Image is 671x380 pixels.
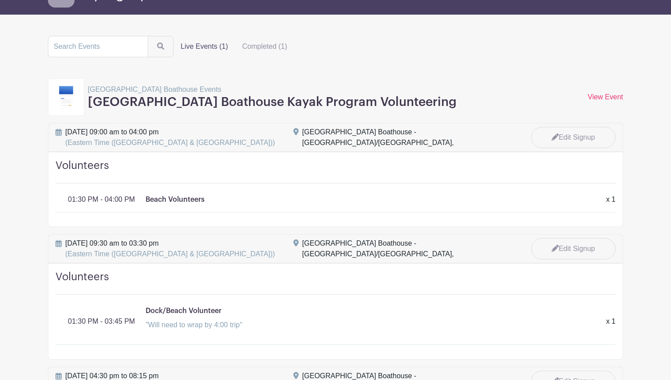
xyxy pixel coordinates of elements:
[588,93,623,101] a: View Event
[88,84,457,95] p: [GEOGRAPHIC_DATA] Boathouse Events
[235,38,294,55] label: Completed (1)
[174,38,235,55] label: Live Events (1)
[302,238,513,259] div: [GEOGRAPHIC_DATA] Boathouse - [GEOGRAPHIC_DATA]/[GEOGRAPHIC_DATA],
[174,38,294,55] div: filters
[65,238,275,259] span: [DATE] 09:30 am to 03:30 pm
[146,320,595,330] div: "Will need to wrap by 4:00 trip"
[65,127,275,148] span: [DATE] 09:00 am to 04:00 pm
[48,36,148,57] input: Search Events
[531,127,616,148] a: Edit Signup
[601,316,621,327] div: x 1
[65,250,275,258] span: (Eastern Time ([GEOGRAPHIC_DATA] & [GEOGRAPHIC_DATA]))
[59,86,73,108] img: template9-63edcacfaf2fb6570c2d519c84fe92c0a60f82f14013cd3b098e25ecaaffc40c.svg
[302,127,513,148] div: [GEOGRAPHIC_DATA] Boathouse - [GEOGRAPHIC_DATA]/[GEOGRAPHIC_DATA],
[531,238,616,259] a: Edit Signup
[146,194,205,205] p: Beach Volunteers
[65,139,275,146] span: (Eastern Time ([GEOGRAPHIC_DATA] & [GEOGRAPHIC_DATA]))
[55,159,616,184] h4: Volunteers
[146,306,221,316] p: Dock/Beach Volunteer
[68,316,135,327] p: 01:30 PM - 03:45 PM
[601,194,621,205] div: x 1
[68,194,135,205] p: 01:30 PM - 04:00 PM
[55,270,616,295] h4: Volunteers
[88,95,457,110] h3: [GEOGRAPHIC_DATA] Boathouse Kayak Program Volunteering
